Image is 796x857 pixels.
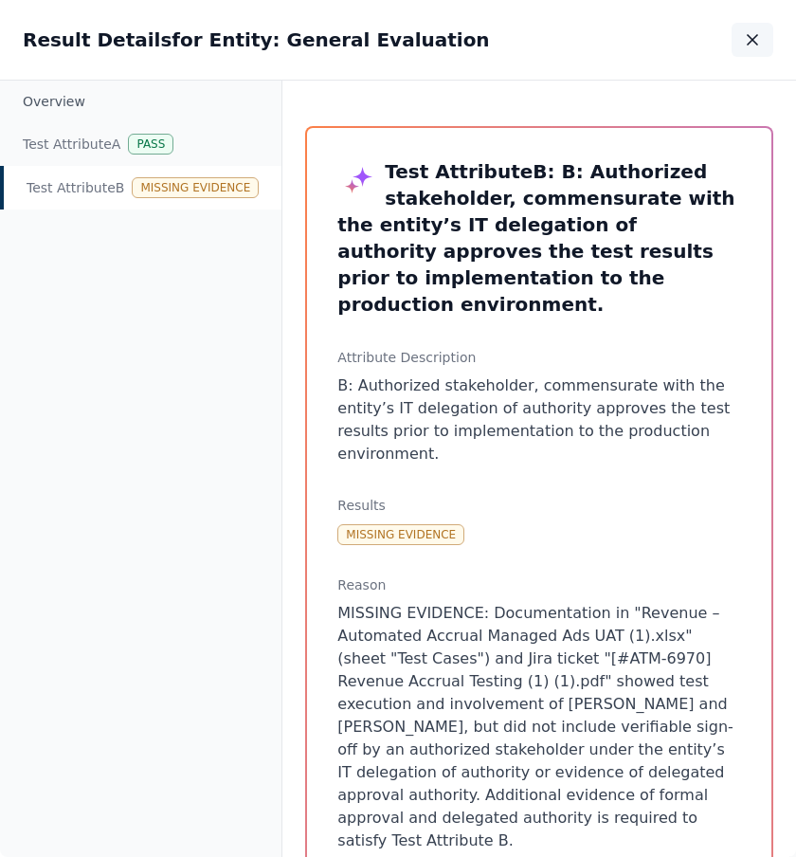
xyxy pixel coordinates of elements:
[23,27,490,53] h2: Result Details for Entity: General Evaluation
[337,496,741,515] h3: Results
[337,575,741,594] h3: Reason
[337,348,741,367] h3: Attribute Description
[337,524,464,545] div: Missing Evidence
[337,374,741,465] p: B: Authorized stakeholder, commensurate with the entity’s IT delegation of authority approves the...
[337,602,741,852] p: MISSING EVIDENCE: Documentation in "Revenue – Automated Accrual Managed Ads UAT (1).xlsx" (sheet ...
[337,158,741,318] h3: Test Attribute B : B: Authorized stakeholder, commensurate with the entity’s IT delegation of aut...
[128,134,173,155] div: Pass
[132,177,259,198] div: Missing Evidence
